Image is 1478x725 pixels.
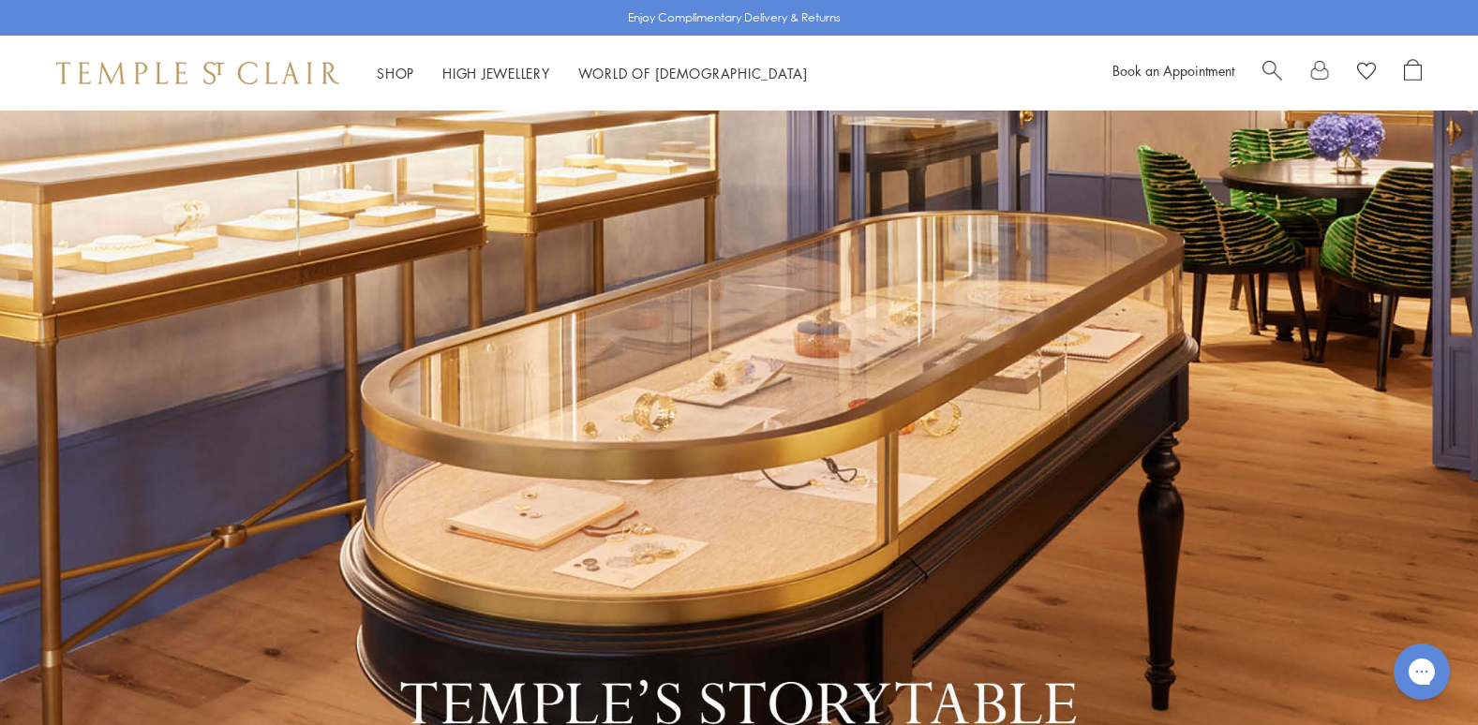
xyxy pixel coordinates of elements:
iframe: Gorgias live chat messenger [1384,637,1459,706]
a: World of [DEMOGRAPHIC_DATA]World of [DEMOGRAPHIC_DATA] [578,64,808,82]
a: Search [1262,59,1282,87]
img: Temple St. Clair [56,62,339,84]
p: Enjoy Complimentary Delivery & Returns [628,8,841,27]
a: Open Shopping Bag [1404,59,1422,87]
a: ShopShop [377,64,414,82]
a: Book an Appointment [1112,61,1234,80]
a: View Wishlist [1357,59,1376,87]
nav: Main navigation [377,62,808,85]
a: High JewelleryHigh Jewellery [442,64,550,82]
